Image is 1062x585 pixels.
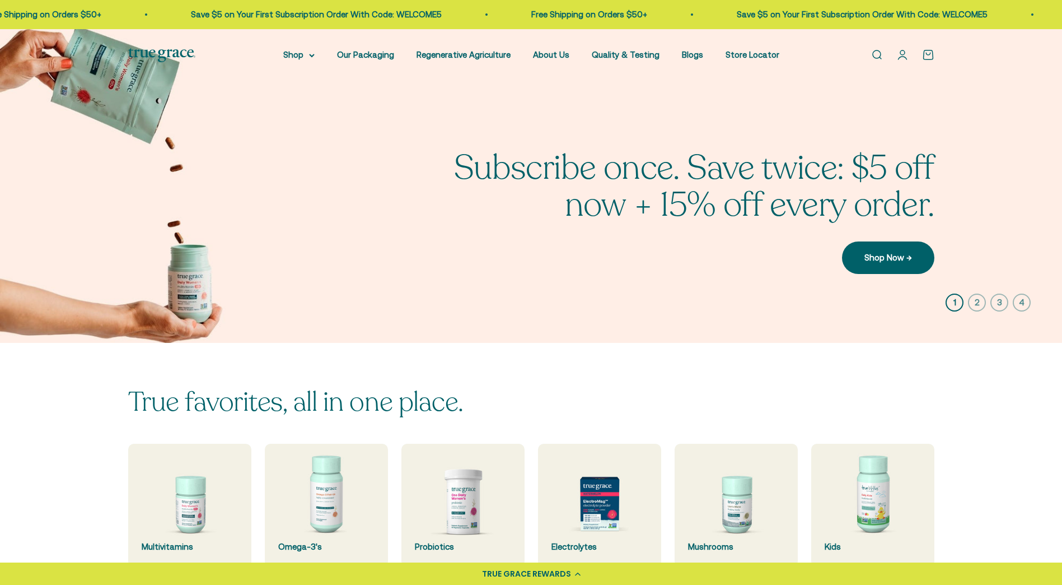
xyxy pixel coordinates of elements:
[592,50,659,59] a: Quality & Testing
[842,242,934,274] a: Shop Now →
[278,540,375,554] div: Omega-3's
[128,384,464,420] split-lines: True favorites, all in one place.
[726,50,779,59] a: Store Locator
[415,540,511,554] div: Probiotics
[538,444,661,567] a: Electrolytes
[283,48,315,62] summary: Shop
[533,50,569,59] a: About Us
[968,294,986,312] button: 2
[417,50,511,59] a: Regenerative Agriculture
[454,145,934,228] split-lines: Subscribe once. Save twice: $5 off now + 15% off every order.
[482,568,571,580] div: TRUE GRACE REWARDS
[675,444,798,567] a: Mushrooms
[825,540,921,554] div: Kids
[337,50,394,59] a: Our Packaging
[401,444,525,567] a: Probiotics
[990,294,1008,312] button: 3
[688,540,784,554] div: Mushrooms
[1013,294,1031,312] button: 4
[811,444,934,567] a: Kids
[551,540,648,554] div: Electrolytes
[265,444,388,567] a: Omega-3's
[128,444,251,567] a: Multivitamins
[734,8,985,21] p: Save $5 on Your First Subscription Order With Code: WELCOME5
[682,50,703,59] a: Blogs
[946,294,963,312] button: 1
[142,540,238,554] div: Multivitamins
[188,8,439,21] p: Save $5 on Your First Subscription Order With Code: WELCOME5
[528,10,644,19] a: Free Shipping on Orders $50+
